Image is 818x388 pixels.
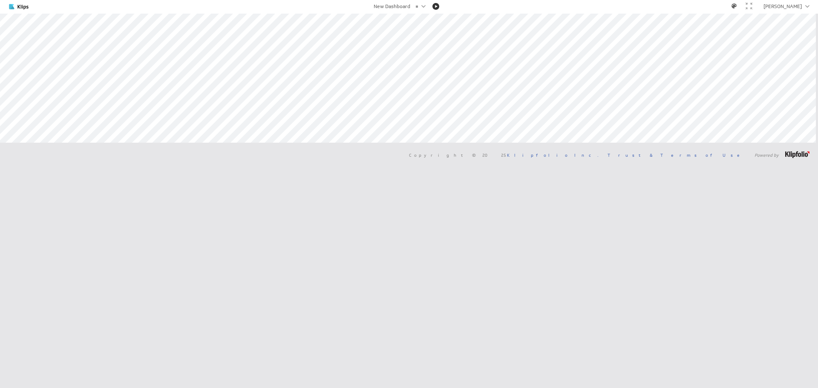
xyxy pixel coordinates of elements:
div: Play / Pause [427,3,444,10]
a: Klipfolio Inc. [507,152,599,158]
span: Powered by [755,153,779,157]
span: Copyright © 2025 [409,153,599,157]
img: Klipfolio klips logo [9,2,50,11]
div: [PERSON_NAME] [763,4,802,9]
a: Trust & Terms of Use [608,152,746,158]
img: logo-footer.png [785,151,809,158]
div: Use a dark theme [731,3,737,9]
div: View a specific dashboard. Use Alt+> and Alt+< to cycle through dashboards. [421,4,426,9]
div: View a specific dashboard. Use Alt+> and Alt+< to cycle through dashboards. [374,4,410,9]
li: New Dashboard [416,4,420,8]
